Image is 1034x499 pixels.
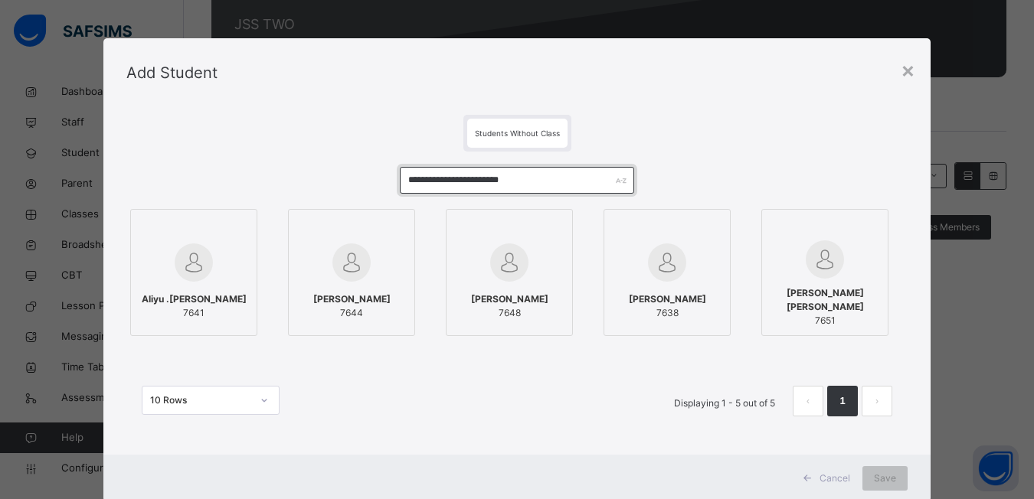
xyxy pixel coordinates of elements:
[471,292,548,306] span: [PERSON_NAME]
[142,306,247,320] span: 7641
[126,64,218,82] span: Add Student
[142,292,247,306] span: Aliyu .[PERSON_NAME]
[490,243,528,282] img: default.svg
[793,386,823,416] li: 上一页
[770,286,880,314] span: [PERSON_NAME] [PERSON_NAME]
[806,240,844,279] img: default.svg
[820,471,850,485] span: Cancel
[835,391,849,411] a: 1
[793,386,823,416] button: prev page
[313,292,391,306] span: [PERSON_NAME]
[862,386,892,416] li: 下一页
[471,306,548,320] span: 7648
[648,243,686,282] img: default.svg
[874,471,896,485] span: Save
[332,243,371,282] img: default.svg
[629,292,706,306] span: [PERSON_NAME]
[175,243,213,282] img: default.svg
[313,306,391,320] span: 7644
[629,306,706,320] span: 7638
[862,386,892,416] button: next page
[827,386,858,416] li: 1
[475,129,560,138] span: Students Without Class
[663,386,787,416] li: Displaying 1 - 5 out of 5
[770,314,880,328] span: 7651
[901,54,915,86] div: ×
[150,393,251,407] div: 10 Rows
